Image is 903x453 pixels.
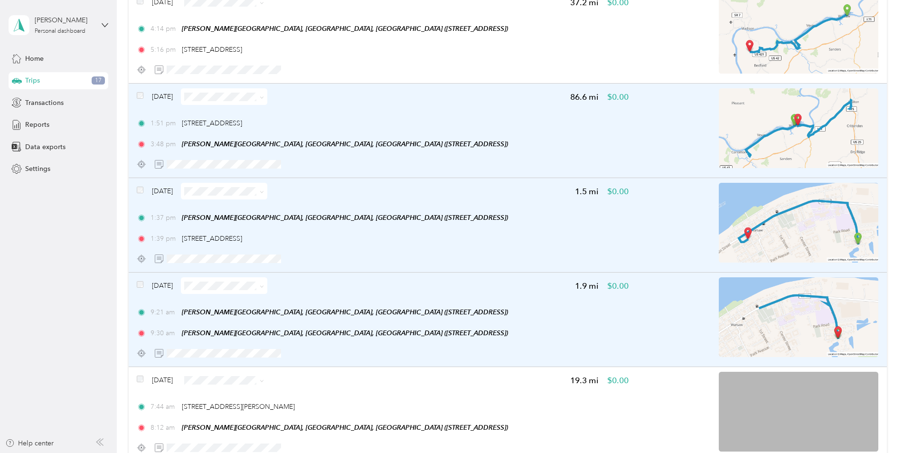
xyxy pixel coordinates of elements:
span: Settings [25,164,50,174]
span: $0.00 [607,186,629,198]
button: Help center [5,438,54,448]
span: 7:44 am [150,402,178,412]
span: Transactions [25,98,64,108]
span: [PERSON_NAME][GEOGRAPHIC_DATA], [GEOGRAPHIC_DATA], [GEOGRAPHIC_DATA] ([STREET_ADDRESS]) [182,25,508,32]
span: 8:12 am [150,423,178,433]
span: 1:37 pm [150,213,178,223]
img: minimap [719,372,878,452]
span: $0.00 [607,280,629,292]
span: $0.00 [607,91,629,103]
span: [PERSON_NAME][GEOGRAPHIC_DATA], [GEOGRAPHIC_DATA], [GEOGRAPHIC_DATA] ([STREET_ADDRESS]) [182,140,508,148]
span: $0.00 [607,375,629,387]
div: [PERSON_NAME] [35,15,94,25]
span: [STREET_ADDRESS] [182,46,242,54]
img: minimap [719,88,878,168]
span: 1:39 pm [150,234,178,244]
span: [DATE] [152,92,173,102]
iframe: Everlance-gr Chat Button Frame [850,400,903,453]
span: 1.5 mi [575,186,599,198]
span: [STREET_ADDRESS][PERSON_NAME] [182,403,295,411]
span: Reports [25,120,49,130]
span: [PERSON_NAME][GEOGRAPHIC_DATA], [GEOGRAPHIC_DATA], [GEOGRAPHIC_DATA] ([STREET_ADDRESS]) [182,329,508,337]
span: [PERSON_NAME][GEOGRAPHIC_DATA], [GEOGRAPHIC_DATA], [GEOGRAPHIC_DATA] ([STREET_ADDRESS]) [182,308,508,316]
span: 1:51 pm [150,118,178,128]
span: 9:21 am [150,307,178,317]
span: [DATE] [152,375,173,385]
img: minimap [719,183,878,263]
span: [PERSON_NAME][GEOGRAPHIC_DATA], [GEOGRAPHIC_DATA], [GEOGRAPHIC_DATA] ([STREET_ADDRESS]) [182,424,508,431]
img: minimap [719,277,878,357]
span: 9:30 am [150,328,178,338]
span: [STREET_ADDRESS] [182,119,242,127]
span: 1.9 mi [575,280,599,292]
span: 19.3 mi [570,375,599,387]
span: Home [25,54,44,64]
span: 17 [92,76,105,85]
span: 86.6 mi [570,91,599,103]
span: [PERSON_NAME][GEOGRAPHIC_DATA], [GEOGRAPHIC_DATA], [GEOGRAPHIC_DATA] ([STREET_ADDRESS]) [182,214,508,221]
span: [STREET_ADDRESS] [182,235,242,243]
span: 4:14 pm [150,24,178,34]
span: Trips [25,75,40,85]
span: 5:16 pm [150,45,178,55]
span: [DATE] [152,281,173,291]
span: Data exports [25,142,66,152]
div: Personal dashboard [35,28,85,34]
span: [DATE] [152,186,173,196]
span: 3:48 pm [150,139,178,149]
